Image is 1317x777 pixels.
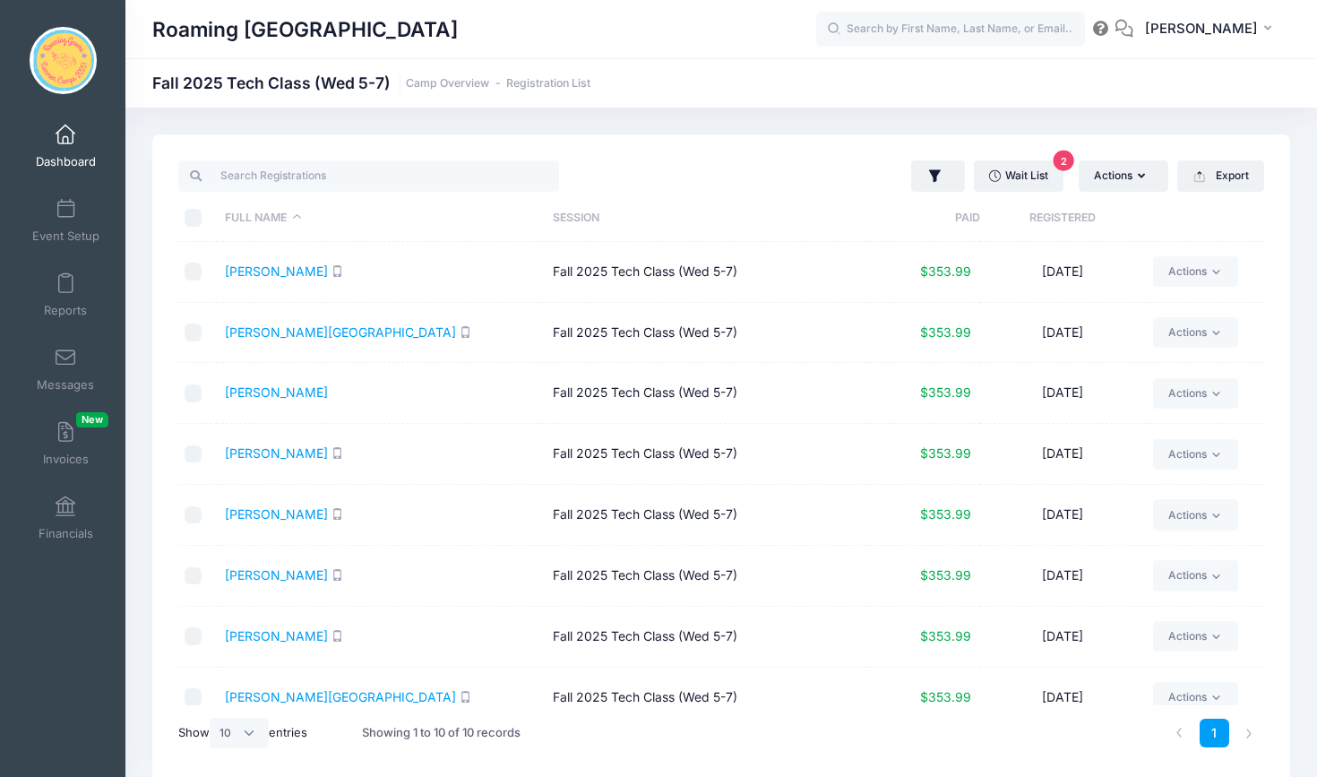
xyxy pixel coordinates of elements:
td: [DATE] [980,546,1144,607]
td: [DATE] [980,363,1144,424]
td: [DATE] [980,485,1144,546]
span: $353.99 [920,324,971,340]
span: Reports [44,303,87,318]
img: Roaming Gnome Theatre [30,27,97,94]
input: Search Registrations [178,160,559,191]
td: Fall 2025 Tech Class (Wed 5-7) [544,363,871,424]
a: Actions [1153,560,1238,591]
span: $353.99 [920,263,971,279]
a: [PERSON_NAME] [225,384,328,400]
span: New [76,412,108,427]
td: [DATE] [980,424,1144,485]
a: Actions [1153,499,1238,530]
span: $353.99 [920,384,971,400]
span: $353.99 [920,506,971,522]
th: Session: activate to sort column ascending [544,194,871,242]
td: [DATE] [980,303,1144,364]
span: Messages [37,377,94,393]
h1: Fall 2025 Tech Class (Wed 5-7) [152,73,590,92]
a: InvoicesNew [23,412,108,475]
td: [DATE] [980,668,1144,729]
a: [PERSON_NAME] [225,445,328,461]
a: [PERSON_NAME] [225,263,328,279]
a: [PERSON_NAME] [225,567,328,583]
th: Registered: activate to sort column ascending [980,194,1144,242]
a: [PERSON_NAME] [225,628,328,643]
span: Event Setup [32,229,99,244]
a: Wait List2 [974,160,1063,191]
a: Actions [1153,378,1238,409]
a: Actions [1153,256,1238,287]
td: Fall 2025 Tech Class (Wed 5-7) [544,485,871,546]
a: Reports [23,263,108,326]
h1: Roaming [GEOGRAPHIC_DATA] [152,9,458,50]
a: Financials [23,487,108,549]
a: [PERSON_NAME][GEOGRAPHIC_DATA] [225,324,456,340]
span: Dashboard [36,154,96,169]
td: Fall 2025 Tech Class (Wed 5-7) [544,607,871,668]
i: SMS enabled [331,265,343,277]
span: 2 [1054,151,1074,171]
a: Actions [1153,317,1238,348]
td: Fall 2025 Tech Class (Wed 5-7) [544,303,871,364]
i: SMS enabled [331,508,343,520]
button: Export [1177,160,1264,191]
input: Search by First Name, Last Name, or Email... [816,12,1085,47]
td: [DATE] [980,242,1144,303]
button: Actions [1079,160,1168,191]
div: Showing 1 to 10 of 10 records [362,712,521,754]
th: Paid: activate to sort column ascending [871,194,980,242]
a: Registration List [506,77,590,91]
td: Fall 2025 Tech Class (Wed 5-7) [544,546,871,607]
i: SMS enabled [331,447,343,459]
span: Invoices [43,452,89,467]
a: Camp Overview [406,77,489,91]
span: Financials [39,526,93,541]
td: Fall 2025 Tech Class (Wed 5-7) [544,668,871,729]
button: [PERSON_NAME] [1133,9,1290,50]
span: $353.99 [920,445,971,461]
a: Event Setup [23,189,108,252]
td: Fall 2025 Tech Class (Wed 5-7) [544,242,871,303]
a: [PERSON_NAME] [225,506,328,522]
td: [DATE] [980,607,1144,668]
a: Messages [23,338,108,401]
label: Show entries [178,718,307,748]
span: $353.99 [920,628,971,643]
i: SMS enabled [331,569,343,581]
i: SMS enabled [460,691,471,703]
a: Actions [1153,621,1238,652]
a: [PERSON_NAME][GEOGRAPHIC_DATA] [225,689,456,704]
select: Showentries [210,718,269,748]
td: Fall 2025 Tech Class (Wed 5-7) [544,424,871,485]
a: Dashboard [23,115,108,177]
a: Actions [1153,439,1238,470]
span: $353.99 [920,689,971,704]
a: Actions [1153,682,1238,712]
span: $353.99 [920,567,971,583]
th: Full Name: activate to sort column descending [217,194,544,242]
a: 1 [1200,719,1229,748]
i: SMS enabled [460,326,471,338]
span: [PERSON_NAME] [1145,19,1258,39]
i: SMS enabled [331,630,343,642]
